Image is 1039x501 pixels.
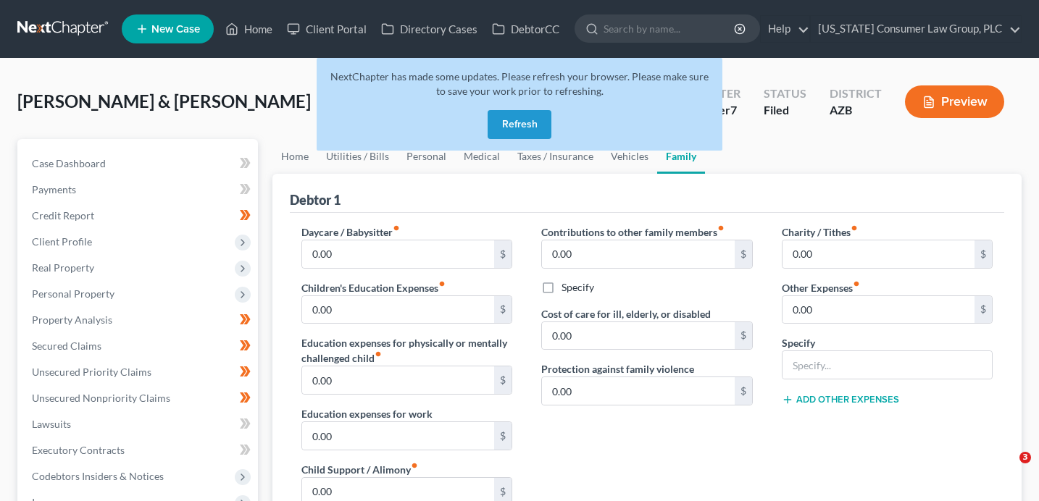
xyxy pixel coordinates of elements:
label: Contributions to other family members [541,224,725,240]
input: Specify... [783,351,993,379]
i: fiber_manual_record [853,280,860,287]
label: Cost of care for ill, elderly, or disabled [541,306,711,321]
input: -- [302,240,495,268]
a: [US_STATE] Consumer Law Group, PLC [811,16,1021,42]
div: $ [494,422,512,450]
i: fiber_manual_record [438,280,446,287]
input: -- [542,322,735,350]
button: Preview [905,85,1004,118]
span: Unsecured Nonpriority Claims [32,392,170,404]
span: Payments [32,183,76,195]
span: Unsecured Priority Claims [32,366,151,378]
div: District [830,85,882,102]
label: Education expenses for physically or mentally challenged child [301,335,513,366]
div: $ [735,240,752,268]
div: AZB [830,102,882,119]
button: Refresh [488,110,551,139]
span: Client Profile [32,235,92,248]
span: Lawsuits [32,418,71,430]
a: Help [761,16,809,42]
label: Specify [782,335,815,350]
a: Client Portal [280,16,374,42]
a: Directory Cases [374,16,485,42]
a: Unsecured Nonpriority Claims [20,385,258,411]
i: fiber_manual_record [393,224,400,232]
a: Secured Claims [20,333,258,359]
span: New Case [151,24,200,35]
div: $ [494,366,512,394]
a: Executory Contracts [20,437,258,463]
i: fiber_manual_record [717,224,725,232]
div: $ [975,240,992,268]
div: Status [764,85,806,102]
input: -- [302,296,495,324]
input: -- [302,366,495,394]
input: -- [542,377,735,405]
span: 3 [1019,452,1031,463]
div: $ [735,322,752,350]
label: Child Support / Alimony [301,462,418,477]
label: Daycare / Babysitter [301,224,400,240]
span: 7 [730,103,737,117]
input: -- [302,422,495,450]
span: Credit Report [32,209,94,222]
div: $ [735,377,752,405]
a: Credit Report [20,203,258,229]
a: Lawsuits [20,411,258,437]
div: $ [975,296,992,324]
span: Personal Property [32,287,114,300]
span: Secured Claims [32,340,101,352]
label: Charity / Tithes [782,224,858,240]
span: Case Dashboard [32,157,106,169]
a: Home [272,139,317,174]
a: DebtorCC [485,16,567,42]
label: Protection against family violence [541,361,694,376]
span: Codebtors Insiders & Notices [32,470,164,482]
a: Property Analysis [20,307,258,333]
input: -- [783,240,975,268]
label: Other Expenses [782,280,860,295]
input: -- [783,296,975,324]
input: -- [542,240,735,268]
span: Property Analysis [32,313,112,326]
a: Payments [20,177,258,203]
span: Real Property [32,261,94,274]
span: [PERSON_NAME] & [PERSON_NAME] [17,90,311,111]
i: fiber_manual_record [375,350,382,358]
i: fiber_manual_record [851,224,858,232]
span: NextChapter has made some updates. Please refresh your browser. Please make sure to save your wor... [330,70,709,97]
a: Unsecured Priority Claims [20,359,258,385]
i: fiber_manual_record [411,462,418,469]
a: Home [218,16,280,42]
button: Add Other Expenses [782,394,899,405]
a: Case Dashboard [20,151,258,177]
input: Search by name... [604,15,736,42]
div: $ [494,240,512,268]
label: Education expenses for work [301,406,433,421]
div: $ [494,296,512,324]
div: Filed [764,102,806,119]
label: Specify [562,280,594,295]
label: Children's Education Expenses [301,280,446,295]
span: Executory Contracts [32,444,125,456]
iframe: Intercom live chat [990,452,1025,487]
div: Debtor 1 [290,191,341,209]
